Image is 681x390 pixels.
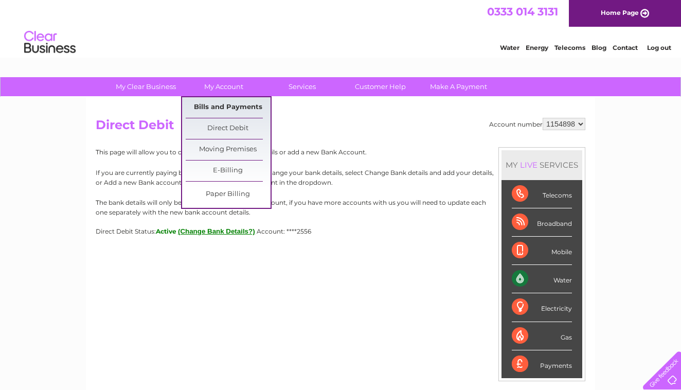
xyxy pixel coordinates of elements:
div: Payments [512,350,572,378]
a: Log out [647,44,671,51]
a: Customer Help [338,77,423,96]
img: logo.png [24,27,76,58]
div: LIVE [518,160,540,170]
h2: Direct Debit [96,118,585,137]
div: Account number [489,118,585,130]
a: Contact [613,44,638,51]
a: My Clear Business [103,77,188,96]
a: Water [500,44,519,51]
div: Electricity [512,293,572,322]
a: Moving Premises [186,139,271,160]
p: If you are currently paying by Direct Debit and wish to change your bank details, select Change B... [96,168,585,187]
a: Make A Payment [416,77,501,96]
div: Direct Debit Status: [96,227,585,235]
a: Bills and Payments [186,97,271,118]
div: MY SERVICES [501,150,582,180]
div: Clear Business is a trading name of Verastar Limited (registered in [GEOGRAPHIC_DATA] No. 3667643... [98,6,584,50]
a: Services [260,77,345,96]
div: Water [512,265,572,293]
a: Direct Debit [186,118,271,139]
a: Paper Billing [186,184,271,205]
button: (Change Bank Details?) [178,227,255,235]
a: My Account [182,77,266,96]
span: Active [156,227,176,235]
div: Broadband [512,208,572,237]
a: Blog [592,44,606,51]
div: Telecoms [512,180,572,208]
a: 0333 014 3131 [487,5,558,18]
a: Energy [526,44,548,51]
div: Mobile [512,237,572,265]
p: This page will allow you to change your Direct Debit details or add a new Bank Account. [96,147,585,157]
a: Telecoms [554,44,585,51]
a: E-Billing [186,161,271,181]
div: Gas [512,322,572,350]
p: The bank details will only be updated for the selected account, if you have more accounts with us... [96,198,585,217]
